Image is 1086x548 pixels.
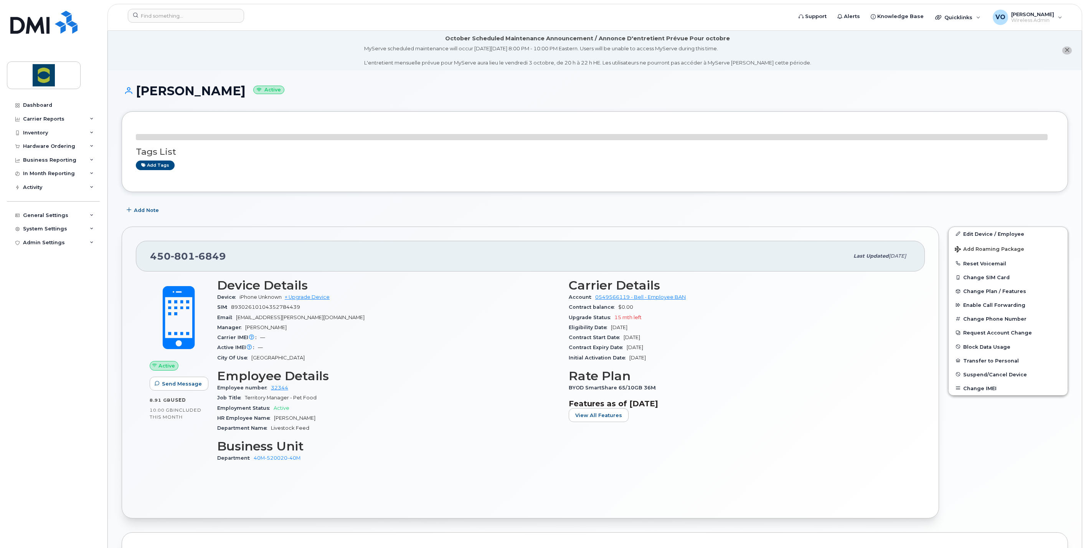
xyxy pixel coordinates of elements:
[569,369,911,383] h3: Rate Plan
[569,399,911,408] h3: Features as of [DATE]
[217,425,271,431] span: Department Name
[569,408,629,422] button: View All Features
[150,407,201,420] span: included this month
[122,84,1068,98] h1: [PERSON_NAME]
[217,385,271,391] span: Employee number
[271,385,288,391] a: 32344
[274,415,315,421] span: [PERSON_NAME]
[217,334,260,340] span: Carrier IMEI
[853,253,889,259] span: Last updated
[285,294,330,300] a: + Upgrade Device
[245,324,287,330] span: [PERSON_NAME]
[949,354,1068,368] button: Transfer to Personal
[260,334,265,340] span: —
[217,355,251,361] span: City Of Use
[364,45,811,66] div: MyServe scheduled maintenance will occur [DATE][DATE] 8:00 PM - 10:00 PM Eastern. Users will be u...
[122,204,165,217] button: Add Note
[253,86,284,94] small: Active
[949,312,1068,326] button: Change Phone Number
[569,278,911,292] h3: Carrier Details
[171,397,186,403] span: used
[150,250,226,262] span: 450
[217,344,258,350] span: Active IMEI
[1062,46,1072,55] button: close notification
[217,395,245,401] span: Job Title
[569,385,660,391] span: BYOD SmartShare 65/10GB 36M
[217,439,560,453] h3: Business Unit
[949,368,1068,381] button: Suspend/Cancel Device
[569,334,624,340] span: Contract Start Date
[195,250,226,262] span: 6849
[955,246,1024,253] span: Add Roaming Package
[136,161,175,170] a: Add tags
[624,334,640,340] span: [DATE]
[569,324,611,330] span: Eligibility Date
[217,278,560,292] h3: Device Details
[949,340,1068,354] button: Block Data Usage
[217,369,560,383] h3: Employee Details
[254,455,300,461] a: 40M-520020-40M
[595,294,686,300] a: 0549566119 - Bell - Employee BAN
[217,324,245,330] span: Manager
[569,304,618,310] span: Contract balance
[949,257,1068,270] button: Reset Voicemail
[236,315,365,320] span: [EMAIL_ADDRESS][PERSON_NAME][DOMAIN_NAME]
[949,298,1068,312] button: Enable Call Forwarding
[575,412,622,419] span: View All Features
[614,315,642,320] span: 15 mth left
[150,377,208,391] button: Send Message
[627,344,643,350] span: [DATE]
[171,250,195,262] span: 801
[569,294,595,300] span: Account
[949,326,1068,339] button: Request Account Change
[150,397,171,403] span: 8.91 GB
[569,355,629,361] span: Initial Activation Date
[245,395,317,401] span: Territory Manager - Pet Food
[569,315,614,320] span: Upgrade Status
[611,324,627,330] span: [DATE]
[231,304,300,310] span: 89302610104352784439
[217,315,236,320] span: Email
[629,355,646,361] span: [DATE]
[445,35,730,43] div: October Scheduled Maintenance Announcement / Annonce D'entretient Prévue Pour octobre
[569,344,627,350] span: Contract Expiry Date
[949,381,1068,395] button: Change IMEI
[217,455,254,461] span: Department
[217,405,274,411] span: Employment Status
[949,284,1068,298] button: Change Plan / Features
[162,380,202,387] span: Send Message
[618,304,633,310] span: $0.00
[217,415,274,421] span: HR Employee Name
[136,147,1054,157] h3: Tags List
[217,304,231,310] span: SIM
[949,241,1068,257] button: Add Roaming Package
[274,405,289,411] span: Active
[217,294,239,300] span: Device
[963,288,1026,294] span: Change Plan / Features
[949,227,1068,241] a: Edit Device / Employee
[889,253,906,259] span: [DATE]
[963,302,1025,308] span: Enable Call Forwarding
[949,270,1068,284] button: Change SIM Card
[150,407,173,413] span: 10.00 GB
[251,355,305,361] span: [GEOGRAPHIC_DATA]
[271,425,309,431] span: Livestock Feed
[134,207,159,214] span: Add Note
[258,344,263,350] span: —
[239,294,282,300] span: iPhone Unknown
[158,362,175,369] span: Active
[963,371,1027,377] span: Suspend/Cancel Device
